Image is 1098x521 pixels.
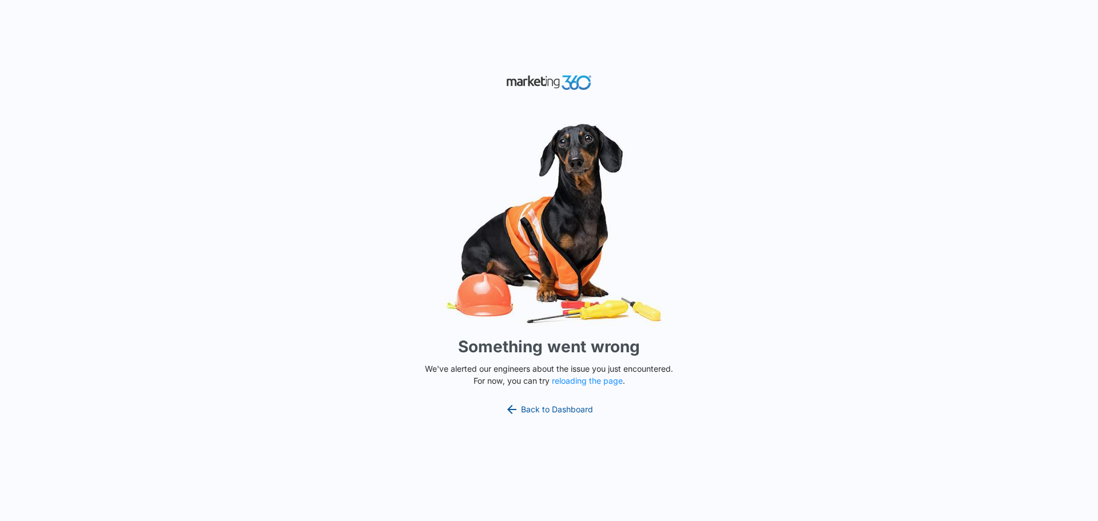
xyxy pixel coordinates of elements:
[377,117,721,330] img: Sad Dog
[506,73,592,93] img: Marketing 360 Logo
[505,403,593,416] a: Back to Dashboard
[552,376,623,385] button: reloading the page
[458,335,640,359] h1: Something went wrong
[420,363,678,387] p: We've alerted our engineers about the issue you just encountered. For now, you can try .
